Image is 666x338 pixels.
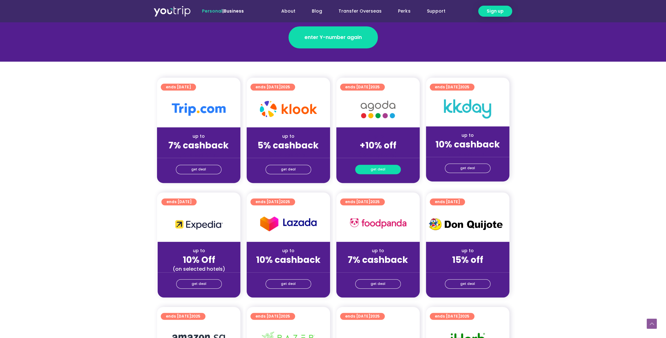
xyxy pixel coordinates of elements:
a: get deal [445,163,490,173]
div: (for stays only) [341,266,415,272]
span: ends [DATE] [166,84,191,91]
strong: 7% cashback [168,139,229,152]
span: get deal [281,165,296,174]
div: (for stays only) [431,150,504,157]
span: 2025 [281,199,290,204]
div: up to [431,247,504,254]
div: (on selected hotels) [163,266,235,272]
span: ends [DATE] [345,198,380,205]
span: ends [DATE] [345,84,380,91]
a: ends [DATE] [430,198,465,205]
span: get deal [371,165,385,174]
a: ends [DATE]2025 [161,313,205,320]
a: get deal [266,165,311,174]
nav: Menu [261,5,453,17]
span: get deal [192,280,206,288]
div: up to [341,247,415,254]
div: up to [162,133,235,140]
span: | [202,8,244,14]
a: Business [224,8,244,14]
span: get deal [460,164,475,173]
a: get deal [176,165,221,174]
span: 2025 [370,313,380,319]
div: (for stays only) [431,266,504,272]
span: ends [DATE] [166,313,200,320]
a: ends [DATE]2025 [430,313,474,320]
a: Blog [304,5,330,17]
span: 2025 [460,84,469,90]
a: Perks [390,5,418,17]
span: Sign up [487,8,504,14]
span: ends [DATE] [255,84,290,91]
div: up to [252,247,325,254]
a: ends [DATE]2025 [340,313,385,320]
a: get deal [355,165,401,174]
div: (for stays only) [252,266,325,272]
span: 2025 [370,199,380,204]
span: ends [DATE] [166,198,192,205]
span: ends [DATE] [255,313,290,320]
strong: 5% cashback [258,139,319,152]
a: About [273,5,304,17]
span: get deal [371,280,385,288]
span: ends [DATE] [345,313,380,320]
div: (for stays only) [162,151,235,158]
span: 2025 [191,313,200,319]
span: get deal [460,280,475,288]
div: (for stays only) [252,151,325,158]
a: ends [DATE]2025 [340,198,385,205]
strong: 10% Off [183,254,215,266]
div: up to [431,132,504,139]
a: Sign up [478,6,512,17]
strong: +10% off [360,139,396,152]
a: ends [DATE]2025 [340,84,385,91]
a: ends [DATE]2025 [250,313,295,320]
strong: 15% off [452,254,483,266]
a: Support [418,5,453,17]
a: get deal [176,279,222,289]
a: ends [DATE] [161,84,196,91]
a: ends [DATE] [161,198,197,205]
span: 2025 [370,84,380,90]
a: enter Y-number again [288,26,378,48]
span: ends [DATE] [435,313,469,320]
strong: 7% cashback [348,254,408,266]
span: 2025 [281,84,290,90]
span: 2025 [281,313,290,319]
div: (for stays only) [341,151,415,158]
a: Transfer Overseas [330,5,390,17]
a: get deal [445,279,490,289]
strong: 10% cashback [256,254,321,266]
div: up to [163,247,235,254]
a: ends [DATE]2025 [250,84,295,91]
span: enter Y-number again [305,34,362,41]
div: up to [252,133,325,140]
a: ends [DATE]2025 [430,84,474,91]
span: ends [DATE] [435,84,469,91]
span: get deal [191,165,206,174]
span: up to [372,133,384,139]
span: get deal [281,280,296,288]
a: get deal [266,279,311,289]
span: Personal [202,8,222,14]
span: 2025 [460,313,469,319]
span: ends [DATE] [255,198,290,205]
strong: 10% cashback [435,138,500,151]
a: ends [DATE]2025 [250,198,295,205]
a: get deal [355,279,401,289]
span: ends [DATE] [435,198,460,205]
